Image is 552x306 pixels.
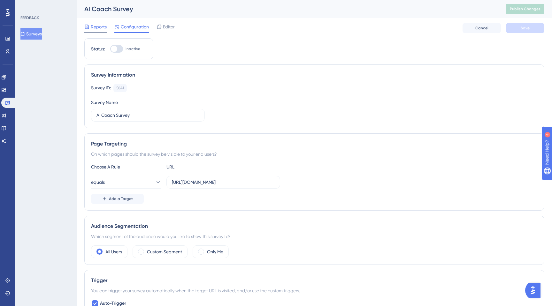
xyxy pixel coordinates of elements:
[91,71,538,79] div: Survey Information
[116,86,124,91] div: 5841
[521,26,530,31] span: Save
[207,248,223,256] label: Only Me
[91,287,538,295] div: You can trigger your survey automatically when the target URL is visited, and/or use the custom t...
[525,281,544,300] iframe: UserGuiding AI Assistant Launcher
[91,140,538,148] div: Page Targeting
[126,46,140,51] span: Inactive
[463,23,501,33] button: Cancel
[475,26,488,31] span: Cancel
[91,277,538,284] div: Trigger
[166,163,237,171] div: URL
[91,99,118,106] div: Survey Name
[506,4,544,14] button: Publish Changes
[510,6,540,11] span: Publish Changes
[109,196,133,201] span: Add a Target
[91,194,144,204] button: Add a Target
[20,28,42,40] button: Surveys
[91,178,105,186] span: equals
[91,84,111,92] div: Survey ID:
[105,248,122,256] label: All Users
[20,15,39,20] div: FEEDBACK
[506,23,544,33] button: Save
[121,23,149,31] span: Configuration
[91,176,161,189] button: equals
[172,179,275,186] input: yourwebsite.com/path
[91,150,538,158] div: On which pages should the survey be visible to your end users?
[91,45,105,53] div: Status:
[91,233,538,240] div: Which segment of the audience would you like to show this survey to?
[91,222,538,230] div: Audience Segmentation
[91,163,161,171] div: Choose A Rule
[91,23,107,31] span: Reports
[147,248,182,256] label: Custom Segment
[44,3,46,8] div: 4
[96,112,199,119] input: Type your Survey name
[15,2,40,9] span: Need Help?
[84,4,490,13] div: AI Coach Survey
[163,23,175,31] span: Editor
